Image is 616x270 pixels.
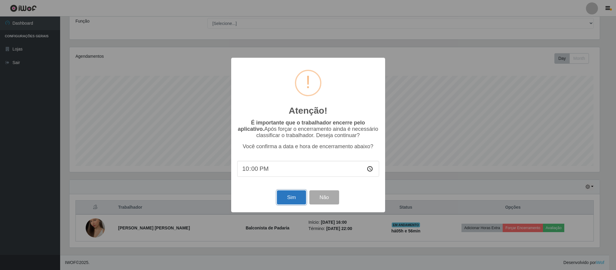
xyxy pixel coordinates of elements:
[237,120,379,139] p: Após forçar o encerramento ainda é necessário classificar o trabalhador. Deseja continuar?
[238,120,365,132] b: É importante que o trabalhador encerre pelo aplicativo.
[237,143,379,150] p: Você confirma a data e hora de encerramento abaixo?
[277,190,306,204] button: Sim
[309,190,339,204] button: Não
[289,105,327,116] h2: Atenção!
